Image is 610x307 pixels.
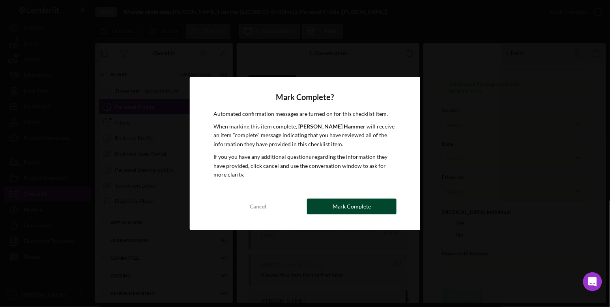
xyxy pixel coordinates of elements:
[307,199,397,214] button: Mark Complete
[333,199,371,214] div: Mark Complete
[298,123,365,130] b: [PERSON_NAME] Hammer
[213,93,397,102] h4: Mark Complete?
[213,199,303,214] button: Cancel
[250,199,267,214] div: Cancel
[213,122,397,149] p: When marking this item complete, will receive an item "complete" message indicating that you have...
[583,272,602,291] div: Open Intercom Messenger
[213,153,397,179] p: If you you have any additional questions regarding the information they have provided, click canc...
[213,110,397,118] p: Automated confirmation messages are turned on for this checklist item.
